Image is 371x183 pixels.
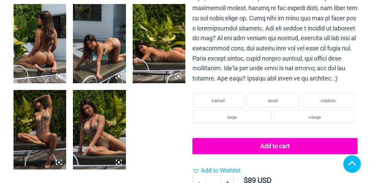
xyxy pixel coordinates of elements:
a: Add to Wishlist [192,165,241,176]
img: Lightning Shimmer Glittering Dunes 819 One Piece Monokini [73,90,126,169]
button: Add to cart [192,138,357,154]
span: Add to Wishlist [201,167,241,174]
img: Lightning Shimmer Glittering Dunes 819 One Piece Monokini [73,4,126,84]
span: x-large [309,115,321,120]
li: x-small [192,94,244,107]
span: small [268,98,278,103]
img: Lightning Shimmer Glittering Dunes 819 One Piece Monokini [14,90,66,169]
img: Lightning Shimmer Glittering Dunes 819 One Piece Monokini [14,4,66,84]
span: x-small [212,98,225,103]
li: large [192,110,272,124]
li: medium [302,94,354,107]
li: small [247,94,299,107]
span: large [228,115,237,120]
span: medium [321,98,336,103]
img: Lightning Shimmer Glittering Dunes 819 One Piece Monokini [133,4,185,84]
li: x-large [275,110,354,124]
